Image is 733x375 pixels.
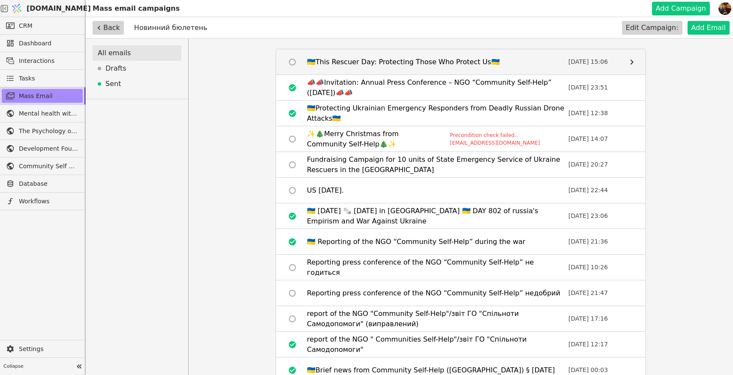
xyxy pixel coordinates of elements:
p: [DATE] 22:44 [568,186,620,195]
p: [DATE] 21:47 [568,289,620,298]
div: Fundraising Campaign for 10 units of State Emergency Service of Ukraine Rescuers in the [GEOGRAPH... [307,155,565,175]
button: Edit Campaign: [622,21,682,35]
div: 📣📣Invitation: Annual Press Conference – NGO “Community Self-Help” ([DATE])📣📣 [307,77,565,98]
span: Community Self Help [19,162,78,171]
a: Mental health without prejudice project [2,107,83,120]
h1: Новинний бюлетень [134,23,207,33]
a: Tasks [2,71,83,85]
a: Add Email [688,21,733,35]
a: [DOMAIN_NAME] [9,0,86,17]
div: report of the NGO " Communities Self-Help"/звіт ГО "Спільноти Самодопомоги" [307,334,565,355]
span: Mass Email [19,92,78,101]
a: US [DATE].[DATE] 22:44 [276,178,646,203]
a: Dashboard [2,36,83,50]
div: 🇺🇦 Reporting of the NGO “Community Self-Help” during the war [307,237,526,247]
div: All emails [93,45,181,61]
a: 📣📣Invitation: Annual Press Conference – NGO “Community Self-Help” ([DATE])📣📣[DATE] 23:51 [276,75,646,101]
p: [DATE] 17:16 [568,314,620,323]
p: [DATE] 14:07 [568,134,620,143]
a: Workflows [2,194,83,208]
a: Reporting press conference of the NGO “Community Self-Help” не годиться[DATE] 10:26 [276,255,646,280]
span: CRM [19,21,33,30]
p: [DATE] 15:06 [568,57,620,66]
span: Settings [19,345,78,354]
div: US [DATE]. [307,185,344,196]
a: Interactions [2,54,83,68]
p: [DATE] 20:27 [568,160,620,169]
p: [DATE] 10:26 [568,263,620,272]
a: report of the NGO " Communities Self-Help"/звіт ГО "Спільноти Самодопомоги"[DATE] 12:17 [276,332,646,357]
img: Logo [10,0,23,17]
a: CRM [2,19,83,33]
button: Back [93,21,124,35]
div: Precondition check failed.. [EMAIL_ADDRESS][DOMAIN_NAME] [450,131,565,147]
img: 73cef4174f0444e6e86f60503224d004 [718,2,731,15]
p: [DATE] 21:36 [568,237,620,246]
span: Development Foundation [19,144,78,153]
span: The Psychology of War [19,127,78,136]
div: ✨🎄Merry Christmas from Community Self-Help🎄✨ [307,129,438,149]
span: Collapse [3,363,73,370]
a: 🇺🇦 [DATE] 🗞️ [DATE] in [GEOGRAPHIC_DATA] 🇺🇦 DAY 802 of russia's Empirism and War Against Ukraine[... [276,203,646,229]
p: Mass email campaigns [93,3,180,14]
div: 🇺🇦 [DATE] 🗞️ [DATE] in [GEOGRAPHIC_DATA] 🇺🇦 DAY 802 of russia's Empirism and War Against Ukraine [307,206,565,226]
div: 🇺🇦Protecting Ukrainian Emergency Responders from Deadly Russian Drone Attacks🇺🇦 [307,103,565,124]
span: Tasks [19,74,35,83]
a: Back [86,21,124,35]
a: 🇺🇦 Reporting of the NGO “Community Self-Help” during the war[DATE] 21:36 [276,229,646,255]
span: Dashboard [19,39,78,48]
a: Reporting press conference of the NGO “Community Self-Help” недобрий[DATE] 21:47 [276,280,646,306]
a: The Psychology of War [2,124,83,138]
a: Settings [2,342,83,356]
div: Reporting press conference of the NGO “Community Self-Help” не годиться [307,257,565,278]
p: [DATE] 23:51 [568,83,620,92]
a: Fundraising Campaign for 10 units of State Emergency Service of Ukraine Rescuers in the [GEOGRAPH... [276,152,646,178]
div: Drafts [93,61,181,76]
div: Reporting press conference of the NGO “Community Self-Help” недобрий [307,288,560,298]
a: Community Self Help [2,159,83,173]
a: Development Foundation [2,142,83,155]
button: Add Campaign [652,2,710,15]
p: [DATE] 12:17 [568,340,620,349]
a: Database [2,177,83,190]
a: 🇺🇦Protecting Ukrainian Emergency Responders from Deadly Russian Drone Attacks🇺🇦[DATE] 12:38 [276,101,646,126]
button: Add Email [688,21,730,35]
span: Interactions [19,57,78,65]
span: [DOMAIN_NAME] [27,3,91,14]
p: [DATE] 12:38 [568,109,620,118]
div: 🇺🇦This Rescuer Day: Protecting Those Who Protect Us🇺🇦 [307,57,500,67]
a: ✨🎄Merry Christmas from Community Self-Help🎄✨Precondition check failed.. [EMAIL_ADDRESS][DOMAIN_NA... [276,126,646,152]
span: Mental health without prejudice project [19,109,78,118]
p: [DATE] 00:03 [568,366,620,375]
p: [DATE] 23:06 [568,211,620,220]
a: Mass Email [2,89,83,103]
a: 🇺🇦This Rescuer Day: Protecting Those Who Protect Us🇺🇦[DATE] 15:06 [276,49,646,75]
a: report of the NGO "Community Self-Help"/звіт ГО "Спільноти Самодопомоги" (виправлений)[DATE] 17:16 [276,306,646,332]
span: Database [19,179,78,188]
div: Sent [93,76,181,92]
div: report of the NGO "Community Self-Help"/звіт ГО "Спільноти Самодопомоги" (виправлений) [307,309,565,329]
span: Workflows [19,197,78,206]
